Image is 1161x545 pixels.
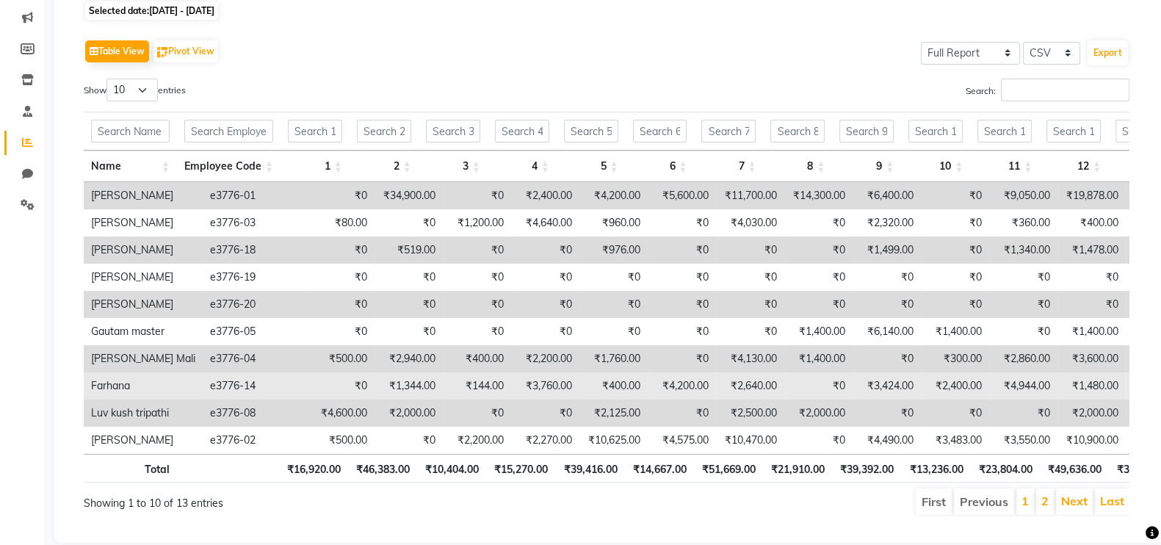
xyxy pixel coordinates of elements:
[921,209,989,237] td: ₹0
[648,291,716,318] td: ₹0
[977,120,1032,142] input: Search 11
[91,120,170,142] input: Search Name
[784,400,853,427] td: ₹2,000.00
[633,120,687,142] input: Search 6
[375,209,443,237] td: ₹0
[989,209,1057,237] td: ₹360.00
[511,372,579,400] td: ₹3,760.00
[443,182,511,209] td: ₹0
[1057,209,1126,237] td: ₹400.00
[443,372,511,400] td: ₹144.00
[579,345,648,372] td: ₹1,760.00
[1039,151,1108,182] th: 12: activate to sort column ascending
[784,182,853,209] td: ₹14,300.00
[1100,494,1124,508] a: Last
[488,151,557,182] th: 4: activate to sort column ascending
[84,291,203,318] td: [PERSON_NAME]
[648,427,716,454] td: ₹4,575.00
[1057,237,1126,264] td: ₹1,478.00
[716,264,784,291] td: ₹0
[716,237,784,264] td: ₹0
[784,345,853,372] td: ₹1,400.00
[511,345,579,372] td: ₹2,200.00
[784,291,853,318] td: ₹0
[784,209,853,237] td: ₹0
[701,120,756,142] input: Search 7
[763,454,832,483] th: ₹21,910.00
[1061,494,1088,508] a: Next
[1057,372,1126,400] td: ₹1,480.00
[1057,400,1126,427] td: ₹2,000.00
[443,237,511,264] td: ₹0
[306,372,375,400] td: ₹0
[375,400,443,427] td: ₹2,000.00
[853,400,921,427] td: ₹0
[84,318,203,345] td: Gautam master
[375,427,443,454] td: ₹0
[648,237,716,264] td: ₹0
[555,454,624,483] th: ₹39,416.00
[1057,291,1126,318] td: ₹0
[443,264,511,291] td: ₹0
[989,182,1057,209] td: ₹9,050.00
[375,291,443,318] td: ₹0
[106,79,158,101] select: Showentries
[1057,182,1126,209] td: ₹19,878.00
[443,345,511,372] td: ₹400.00
[966,79,1129,101] label: Search:
[511,427,579,454] td: ₹2,270.00
[84,487,507,511] div: Showing 1 to 10 of 13 entries
[716,291,784,318] td: ₹0
[694,151,763,182] th: 7: activate to sort column ascending
[203,400,306,427] td: e3776-08
[970,151,1039,182] th: 11: activate to sort column ascending
[853,345,921,372] td: ₹0
[203,182,306,209] td: e3776-01
[511,291,579,318] td: ₹0
[648,400,716,427] td: ₹0
[784,372,853,400] td: ₹0
[579,291,648,318] td: ₹0
[84,151,177,182] th: Name: activate to sort column ascending
[357,120,411,142] input: Search 2
[971,454,1040,483] th: ₹23,804.00
[853,264,921,291] td: ₹0
[84,237,203,264] td: [PERSON_NAME]
[443,209,511,237] td: ₹1,200.00
[921,318,989,345] td: ₹1,400.00
[921,400,989,427] td: ₹0
[203,209,306,237] td: e3776-03
[1057,264,1126,291] td: ₹0
[716,209,784,237] td: ₹4,030.00
[853,318,921,345] td: ₹6,140.00
[921,345,989,372] td: ₹300.00
[1041,494,1049,508] a: 2
[375,264,443,291] td: ₹0
[557,151,626,182] th: 5: activate to sort column ascending
[989,427,1057,454] td: ₹3,550.00
[921,291,989,318] td: ₹0
[375,182,443,209] td: ₹34,900.00
[648,182,716,209] td: ₹5,600.00
[350,151,419,182] th: 2: activate to sort column ascending
[443,400,511,427] td: ₹0
[579,182,648,209] td: ₹4,200.00
[375,345,443,372] td: ₹2,940.00
[853,237,921,264] td: ₹1,499.00
[1057,345,1126,372] td: ₹3,600.00
[853,291,921,318] td: ₹0
[832,151,901,182] th: 9: activate to sort column ascending
[84,79,186,101] label: Show entries
[1057,427,1126,454] td: ₹10,900.00
[648,372,716,400] td: ₹4,200.00
[84,427,203,454] td: [PERSON_NAME]
[989,264,1057,291] td: ₹0
[989,400,1057,427] td: ₹0
[1001,79,1129,101] input: Search:
[716,400,784,427] td: ₹2,500.00
[203,291,306,318] td: e3776-20
[278,454,347,483] th: ₹16,920.00
[306,427,375,454] td: ₹500.00
[716,427,784,454] td: ₹10,470.00
[770,120,825,142] input: Search 8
